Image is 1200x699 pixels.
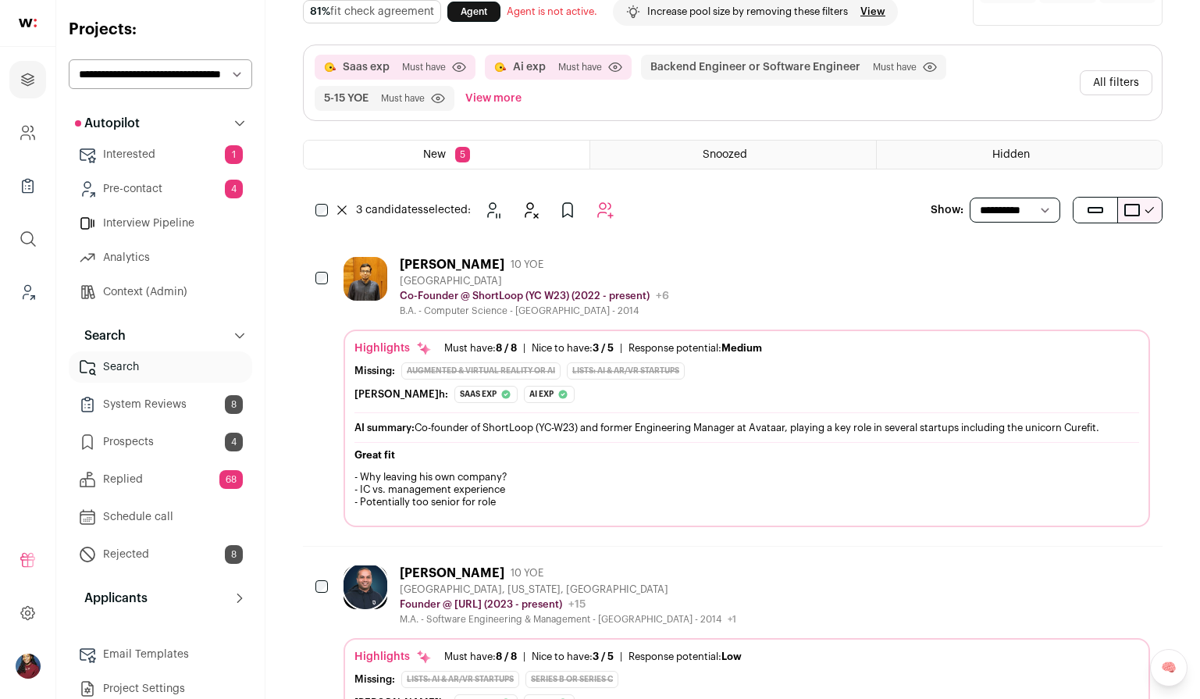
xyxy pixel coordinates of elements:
[402,61,446,73] span: Must have
[400,275,669,287] div: [GEOGRAPHIC_DATA]
[931,202,963,218] p: Show:
[9,61,46,98] a: Projects
[401,362,561,380] div: Augmented & Virtual Reality or AI
[354,388,448,401] div: [PERSON_NAME]h:
[354,449,1139,462] h2: Great fit
[310,6,330,17] span: 81%
[628,651,742,663] div: Response potential:
[721,651,742,662] span: Low
[593,343,614,353] span: 3 / 5
[400,290,650,302] p: Co-Founder @ ShortLoop (YC W23) (2022 - present)
[1080,70,1152,95] button: All filters
[354,341,432,356] div: Highlights
[225,180,243,198] span: 4
[16,654,41,679] button: Open dropdown
[400,565,504,581] div: [PERSON_NAME]
[9,114,46,152] a: Company and ATS Settings
[69,539,252,570] a: Rejected8
[511,259,543,271] span: 10 YOE
[650,59,860,75] button: Backend Engineer or Software Engineer
[728,615,736,624] span: +1
[721,343,762,353] span: Medium
[225,145,243,164] span: 1
[423,149,446,160] span: New
[447,2,500,22] a: Agent
[496,343,517,353] span: 8 / 8
[344,257,387,301] img: c861d0996187fad749ec8d9c2ee0d22e8a30fa625f0f2f059378fadea487090b
[356,202,471,218] span: selected:
[69,501,252,533] a: Schedule call
[513,59,546,75] button: Ai exp
[69,464,252,495] a: Replied68
[69,139,252,170] a: Interested1
[354,423,415,433] span: AI summary:
[69,426,252,458] a: Prospects4
[69,208,252,239] a: Interview Pipeline
[69,173,252,205] a: Pre-contact4
[1150,649,1188,687] a: 🧠
[354,673,395,686] div: Missing:
[69,583,252,614] button: Applicants
[532,342,614,355] div: Nice to have:
[344,257,1150,527] a: [PERSON_NAME] 10 YOE [GEOGRAPHIC_DATA] Co-Founder @ ShortLoop (YC W23) (2022 - present) +6 B.A. -...
[69,389,252,420] a: System Reviews8
[877,141,1162,169] a: Hidden
[647,5,848,18] p: Increase pool size by removing these filters
[381,92,425,105] span: Must have
[532,651,614,663] div: Nice to have:
[444,651,517,663] div: Must have:
[69,108,252,139] button: Autopilot
[593,651,614,662] span: 3 / 5
[225,545,243,564] span: 8
[69,320,252,351] button: Search
[444,651,742,663] ul: | |
[324,91,369,106] button: 5-15 YOE
[477,194,508,226] button: Snooze
[496,651,517,662] span: 8 / 8
[225,433,243,451] span: 4
[860,5,885,18] a: View
[567,362,685,380] div: Lists: AI & AR/VR Startups
[69,276,252,308] a: Context (Admin)
[454,386,518,403] div: Saas exp
[69,639,252,670] a: Email Templates
[873,61,917,73] span: Must have
[558,61,602,73] span: Must have
[524,386,575,403] div: Ai exp
[552,194,583,226] button: Add to Prospects
[525,671,618,688] div: Series B or Series C
[400,305,669,317] div: B.A. - Computer Science - [GEOGRAPHIC_DATA] - 2014
[590,141,875,169] a: Snoozed
[344,565,387,609] img: 7481ad47feb449873d16646cb50f1870c612f772dc0569557796819cd33513ee
[356,205,423,216] span: 3 candidates
[9,273,46,311] a: Leads (Backoffice)
[225,395,243,414] span: 8
[16,654,41,679] img: 10010497-medium_jpg
[75,589,148,608] p: Applicants
[354,471,1139,508] p: - Why leaving his own company? - IC vs. management experience - Potentially too senior for role
[354,649,432,665] div: Highlights
[589,194,621,226] button: Add to Autopilot
[354,365,395,377] div: Missing:
[69,242,252,273] a: Analytics
[343,59,390,75] button: Saas exp
[511,567,543,580] span: 10 YOE
[568,599,586,610] span: +15
[400,613,736,626] div: M.A. - Software Engineering & Management - [GEOGRAPHIC_DATA] - 2014
[628,342,762,355] div: Response potential:
[400,257,504,273] div: [PERSON_NAME]
[400,583,736,596] div: [GEOGRAPHIC_DATA], [US_STATE], [GEOGRAPHIC_DATA]
[75,326,126,345] p: Search
[656,291,669,301] span: +6
[703,149,747,160] span: Snoozed
[75,114,140,133] p: Autopilot
[219,470,243,489] span: 68
[9,167,46,205] a: Company Lists
[401,671,519,688] div: Lists: AI & AR/VR Startups
[19,19,37,27] img: wellfound-shorthand-0d5821cbd27db2630d0214b213865d53afaa358527fdda9d0ea32b1df1b89c2c.svg
[444,342,517,355] div: Must have:
[515,194,546,226] button: Hide
[444,342,762,355] ul: | |
[69,351,252,383] a: Search
[462,86,525,111] button: View more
